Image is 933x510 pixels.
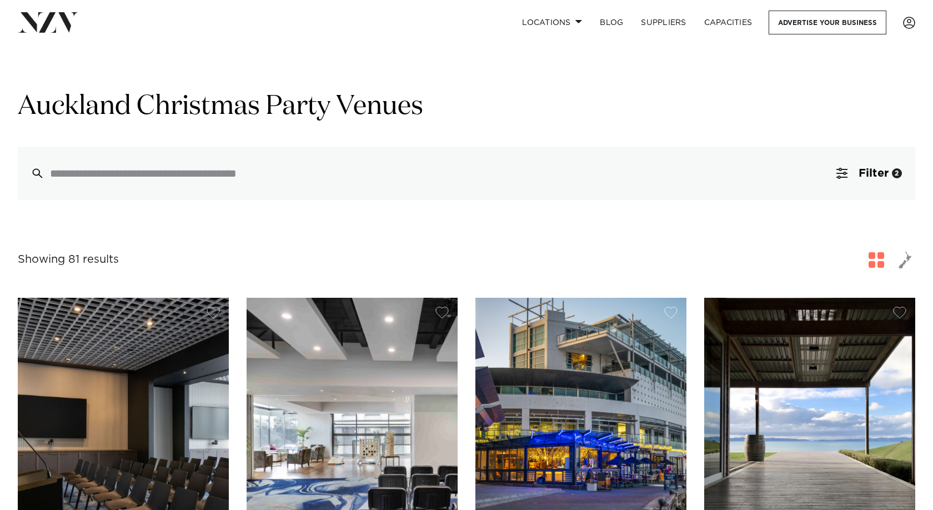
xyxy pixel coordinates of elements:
span: Filter [859,168,889,179]
img: nzv-logo.png [18,12,78,32]
a: Advertise your business [769,11,886,34]
div: 2 [892,168,902,178]
button: Filter2 [823,147,915,200]
a: Capacities [695,11,761,34]
a: Locations [513,11,591,34]
div: Showing 81 results [18,251,119,268]
a: BLOG [591,11,632,34]
h1: Auckland Christmas Party Venues [18,89,915,124]
a: SUPPLIERS [632,11,695,34]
